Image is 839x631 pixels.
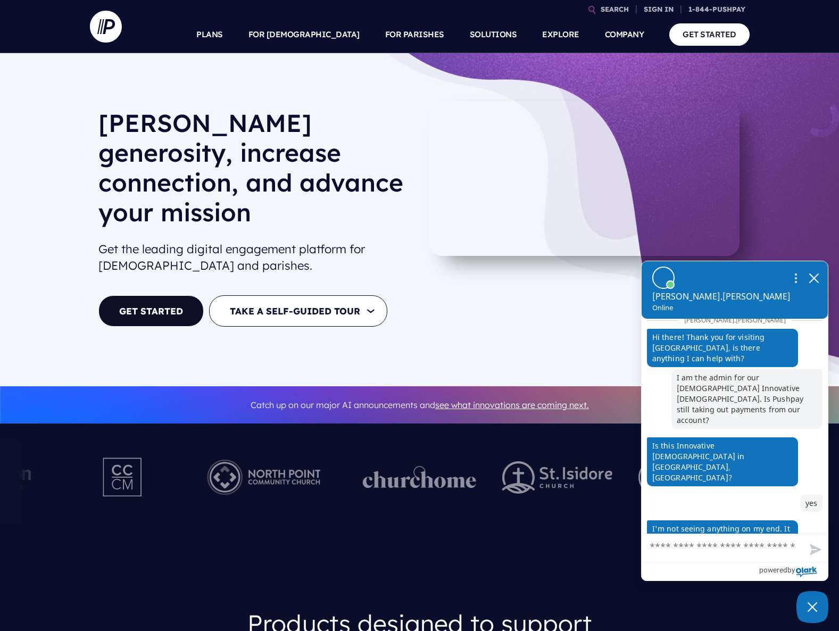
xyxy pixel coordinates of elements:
[191,448,337,507] img: Pushpay_Logo__NorthPoint
[248,16,360,53] a: FOR [DEMOGRAPHIC_DATA]
[759,563,787,577] span: powered
[385,16,444,53] a: FOR PARISHES
[542,16,579,53] a: EXPLORE
[786,269,805,286] button: Open chat options menu
[647,329,798,367] p: Hi there! Thank you for visiting [GEOGRAPHIC_DATA], is there anything I can help with?
[801,537,828,562] button: Send message
[81,448,165,507] img: Pushpay_Logo__CCM
[669,23,750,45] a: GET STARTED
[787,563,795,577] span: by
[435,400,589,410] a: see what innovations are coming next.
[671,369,823,429] p: I am the admin for our [DEMOGRAPHIC_DATA] Innovative [DEMOGRAPHIC_DATA]. Is Pushpay still taking ...
[652,303,791,313] p: Online
[98,237,411,278] h2: Get the leading digital engagement platform for [DEMOGRAPHIC_DATA] and parishes.
[641,261,828,581] div: olark chatbox
[642,319,828,534] div: chat
[363,466,477,488] img: pp_logos_1
[98,393,741,417] p: Catch up on our major AI announcements and
[647,520,798,569] p: I'm not seeing anything on my end. It shows your [DEMOGRAPHIC_DATA] had cancelled and stopped usi...
[470,16,517,53] a: SOLUTIONS
[196,16,223,53] a: PLANS
[638,448,766,507] img: Central Church Henderson NV
[805,270,823,285] button: close chatbox
[605,16,644,53] a: COMPANY
[209,295,387,327] button: TAKE A SELF-GUIDED TOUR
[98,108,411,236] h1: [PERSON_NAME] generosity, increase connection, and advance your mission
[98,295,204,327] a: GET STARTED
[796,591,828,623] button: Close Chatbox
[800,495,823,512] p: yes
[647,437,798,486] p: Is this Innovative [DEMOGRAPHIC_DATA] in [GEOGRAPHIC_DATA], [GEOGRAPHIC_DATA]?
[759,562,828,580] a: Powered by Olark
[652,290,791,303] p: [PERSON_NAME].[PERSON_NAME]
[679,313,791,327] span: [PERSON_NAME].[PERSON_NAME]
[502,461,613,494] img: pp_logos_2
